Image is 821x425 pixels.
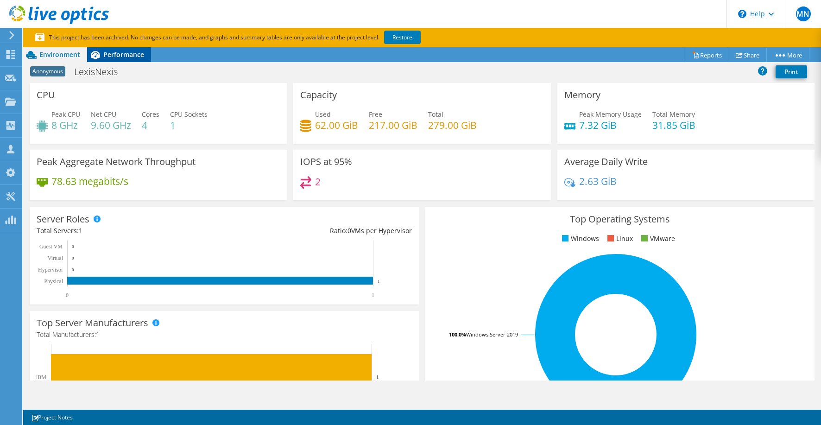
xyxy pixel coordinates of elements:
[70,67,132,77] h1: LexisNexis
[72,267,74,272] text: 0
[37,90,55,100] h3: CPU
[51,120,80,130] h4: 8 GHz
[91,120,131,130] h4: 9.60 GHz
[315,120,358,130] h4: 62.00 GiB
[564,90,600,100] h3: Memory
[652,110,695,119] span: Total Memory
[652,120,695,130] h4: 31.85 GiB
[579,120,642,130] h4: 7.32 GiB
[36,374,46,381] text: IBM
[639,234,675,244] li: VMware
[25,412,79,423] a: Project Notes
[449,331,466,338] tspan: 100.0%
[51,110,80,119] span: Peak CPU
[96,330,100,339] span: 1
[37,226,224,236] div: Total Servers:
[376,374,379,380] text: 1
[315,177,321,187] h4: 2
[369,110,382,119] span: Free
[142,120,159,130] h4: 4
[66,292,69,298] text: 0
[428,110,443,119] span: Total
[384,31,421,44] a: Restore
[347,226,351,235] span: 0
[224,226,412,236] div: Ratio: VMs per Hypervisor
[579,176,617,186] h4: 2.63 GiB
[48,255,63,261] text: Virtual
[30,66,65,76] span: Anonymous
[170,110,208,119] span: CPU Sockets
[432,214,808,224] h3: Top Operating Systems
[37,157,196,167] h3: Peak Aggregate Network Throughput
[766,48,809,62] a: More
[79,226,82,235] span: 1
[51,176,128,186] h4: 78.63 megabits/s
[560,234,599,244] li: Windows
[91,110,116,119] span: Net CPU
[372,292,374,298] text: 1
[776,65,807,78] a: Print
[605,234,633,244] li: Linux
[315,110,331,119] span: Used
[170,120,208,130] h4: 1
[738,10,746,18] svg: \n
[796,6,811,21] span: MN
[44,278,63,285] text: Physical
[103,50,144,59] span: Performance
[369,120,417,130] h4: 217.00 GiB
[378,279,380,284] text: 1
[564,157,648,167] h3: Average Daily Write
[37,330,412,340] h4: Total Manufacturers:
[72,256,74,260] text: 0
[300,157,352,167] h3: IOPS at 95%
[39,50,80,59] span: Environment
[300,90,337,100] h3: Capacity
[685,48,729,62] a: Reports
[39,243,63,250] text: Guest VM
[72,244,74,249] text: 0
[38,266,63,273] text: Hypervisor
[466,331,518,338] tspan: Windows Server 2019
[37,214,89,224] h3: Server Roles
[142,110,159,119] span: Cores
[579,110,642,119] span: Peak Memory Usage
[37,318,148,328] h3: Top Server Manufacturers
[729,48,767,62] a: Share
[428,120,477,130] h4: 279.00 GiB
[35,32,489,43] p: This project has been archived. No changes can be made, and graphs and summary tables are only av...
